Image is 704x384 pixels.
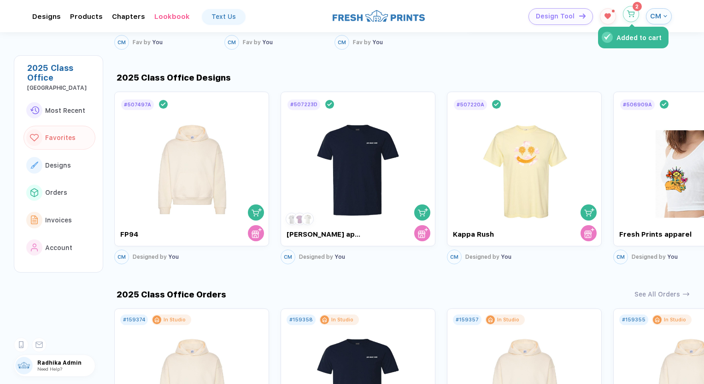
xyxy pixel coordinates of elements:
[27,85,95,91] div: Abilene Christian University
[117,40,126,46] span: CM
[632,254,678,260] div: You
[528,8,593,25] button: Design Toolicon
[114,290,226,299] div: 2025 Class Office Orders
[32,12,61,21] div: DesignsToggle dropdown menu
[623,102,652,108] div: # 506909A
[447,89,602,267] div: #507220Ashopping cartstore cart Kappa RushCMDesigned by You
[633,2,642,11] sup: 2
[140,111,244,219] img: 1758124205646ysbbw_nt_front.png
[224,35,239,50] button: CM
[473,111,576,219] img: 1756735479662zfway_nt_front.png
[584,207,594,217] img: shopping cart
[124,102,151,108] div: # 507497A
[338,40,346,46] span: CM
[23,236,95,260] button: link to iconAccount
[45,216,72,224] span: Invoices
[120,230,197,239] div: FP94
[114,250,129,264] button: CM
[23,126,95,150] button: link to iconFavorites
[133,39,151,46] span: Fav by
[45,162,71,169] span: Designs
[353,39,416,46] div: You
[23,181,95,205] button: link to iconOrders
[465,254,499,260] span: Designed by
[228,40,236,46] span: CM
[27,63,95,82] div: 2025 Class Office
[211,13,236,20] div: Text Us
[613,250,628,264] button: CM
[612,10,615,12] sup: 1
[123,317,145,323] div: # 159374
[303,214,312,224] img: 3
[299,254,333,260] span: Designed by
[450,254,458,260] span: CM
[281,89,435,267] div: #507223Dshopping cartstore cart [PERSON_NAME] apparel123CMDesigned by You
[45,244,72,251] span: Account
[114,35,129,50] button: CM
[114,89,269,267] div: #507497Ashopping cartstore cart FP94CMDesigned by You
[45,107,85,114] span: Most Recent
[248,204,264,221] button: shopping cart
[616,254,625,260] span: CM
[623,6,639,22] button: Added to cart
[37,360,95,366] span: Radhika Admin
[289,317,313,323] div: # 159358
[453,230,530,239] div: Kappa Rush
[632,254,666,260] span: Designed by
[456,317,479,323] div: # 159357
[133,254,167,260] span: Designed by
[616,35,662,41] div: Added to cart
[497,317,519,323] div: In Studio
[117,254,126,260] span: CM
[447,250,462,264] button: CM
[252,207,262,217] img: shopping cart
[23,153,95,177] button: link to iconDesigns
[30,106,39,114] img: link to icon
[248,225,264,241] button: store cart
[584,228,594,238] img: store cart
[622,317,645,323] div: # 159355
[164,317,186,323] div: In Studio
[31,215,38,224] img: link to icon
[646,8,672,24] button: CM
[333,9,425,23] img: logo
[414,204,430,221] button: shopping cart
[581,225,597,241] button: store cart
[635,4,639,9] span: 2
[418,228,428,238] img: store cart
[331,317,353,323] div: In Studio
[37,366,62,372] span: Need Help?
[243,39,305,46] div: You
[306,111,410,219] img: 1756736923584ylzuc_nt_front.png
[465,254,511,260] div: You
[45,134,76,141] span: Favorites
[30,134,39,142] img: link to icon
[112,12,145,21] div: ChaptersToggle dropdown menu chapters
[334,35,349,50] button: CM
[202,9,245,24] a: Text Us
[418,207,428,217] img: shopping cart
[45,189,67,196] span: Orders
[243,39,261,46] span: Fav by
[664,317,686,323] div: In Studio
[457,102,484,108] div: # 507220A
[30,162,38,169] img: link to icon
[581,204,597,221] button: shopping cart
[284,254,292,260] span: CM
[295,214,305,224] img: 2
[353,39,371,46] span: Fav by
[133,254,179,260] div: You
[579,13,586,18] img: icon
[23,208,95,232] button: link to iconInvoices
[299,254,345,260] div: You
[414,225,430,241] button: store cart
[290,102,317,108] div: # 507223D
[31,244,38,252] img: link to icon
[536,12,575,20] span: Design Tool
[114,73,231,82] div: 2025 Class Office Designs
[252,228,262,238] img: store cart
[133,39,195,46] div: You
[70,12,103,21] div: ProductsToggle dropdown menu
[287,230,364,239] div: [PERSON_NAME] apparel
[154,12,190,21] div: LookbookToggle dropdown menu chapters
